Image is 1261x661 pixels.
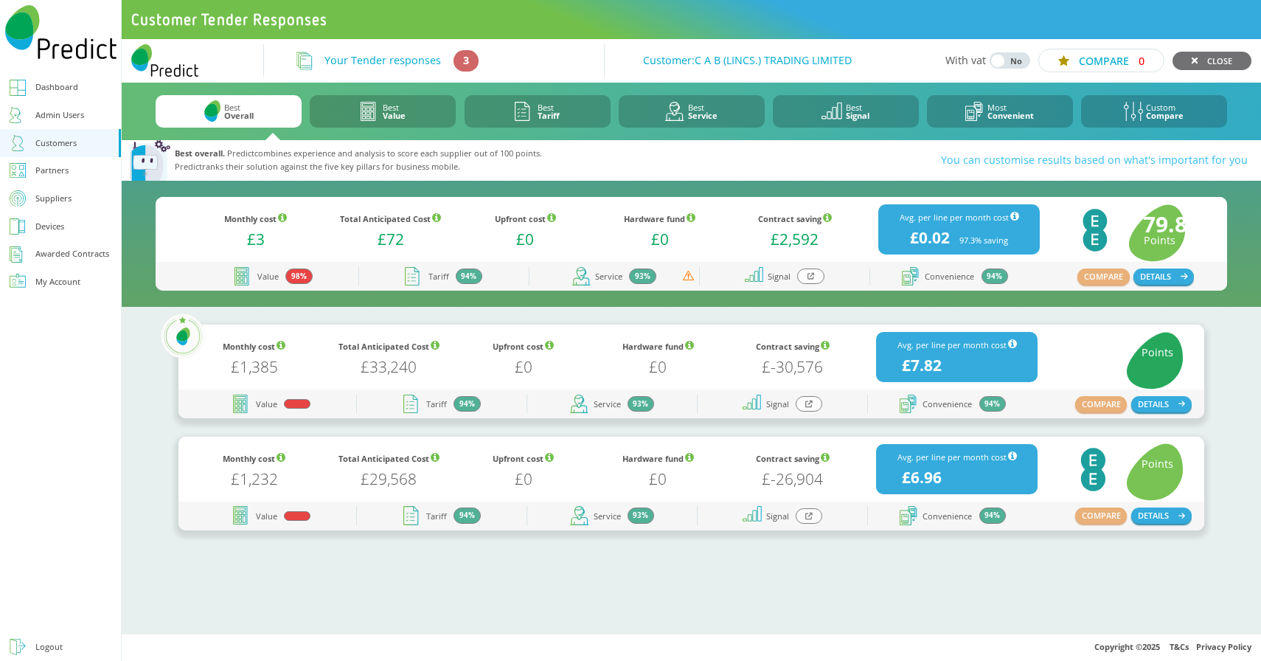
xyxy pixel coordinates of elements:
[130,140,170,181] img: Predict Mobile
[725,339,860,355] div: Contract saving
[987,110,1034,121] b: Convenient
[982,269,1008,285] div: 94%
[257,272,279,280] span: Value
[688,103,718,120] div: Best
[577,140,1247,181] div: You can customise results based on what's important for you
[35,274,80,290] div: My Account
[643,53,852,69] h1: Customer: C A B (LINCS.) TRADING LIMITED
[1146,103,1184,120] div: Custom
[256,400,277,408] span: Value
[310,95,456,128] button: BestValue
[1139,58,1144,65] div: 0
[766,400,789,408] span: Signal
[35,219,64,235] div: Devices
[1081,95,1227,128] button: CustomCompare
[990,52,1030,69] button: YesNo
[465,95,611,128] button: BestTariff
[1143,214,1212,232] h1: 79.867
[538,110,560,121] b: Tariff
[902,466,942,485] h1: £6.96
[923,400,972,408] span: Convenience
[1141,456,1175,473] div: Points
[902,353,942,373] h1: £7.82
[35,246,109,262] div: Awarded Contracts
[619,95,765,128] button: BestService
[323,212,458,227] div: Total Anticipated Cost
[454,50,479,72] div: 3
[156,95,302,128] button: BestOverall
[1133,269,1194,285] button: DETAILS
[322,451,456,467] div: Total Anticipated Cost
[979,396,1006,412] div: 94%
[428,272,449,280] span: Tariff
[175,148,225,159] b: Best overall.
[1170,641,1189,652] a: T&Cs
[454,396,480,412] div: 94%
[131,44,198,77] img: Predict Mobile
[876,338,1038,353] div: Avg. per line per month cost
[189,212,324,227] div: Monthly cost
[1141,344,1175,361] div: Points
[594,512,621,520] span: Service
[35,640,63,655] div: Logout
[426,512,447,520] span: Tariff
[175,147,577,173] span: Predict combines experience and analysis to score each supplier out of 100 points. Predict ranks ...
[35,163,69,179] div: Partners
[35,136,77,151] div: Customers
[628,396,654,412] div: 93%
[1173,52,1251,70] a: CLOSE
[285,269,312,285] div: 98%
[458,227,593,247] h1: £0
[945,53,986,69] span: With vat
[987,103,1034,120] div: Most
[456,467,591,487] h1: £0
[187,451,322,467] div: Monthly cost
[591,467,726,487] h1: £0
[593,212,728,227] div: Hardware fund
[35,108,84,123] div: Admin Users
[189,227,324,247] h1: £3
[1038,49,1164,72] button: COMPARE0
[456,269,482,285] div: 94%
[323,227,458,247] h1: £72
[876,450,1038,466] div: Avg. per line per month cost
[1143,232,1212,249] div: Points
[426,400,447,408] span: Tariff
[1146,110,1184,121] b: Compare
[593,227,728,247] h1: £0
[1006,57,1026,65] div: No
[766,512,789,520] span: Signal
[878,210,1040,226] div: Avg. per line per month cost
[187,355,322,375] h1: £1,385
[688,110,718,121] b: Service
[256,512,277,520] span: Value
[846,103,869,120] div: Best
[768,272,791,280] span: Signal
[456,339,591,355] div: Upfront cost
[383,110,406,121] b: Value
[324,53,441,69] h1: Your Tender responses
[1075,396,1128,412] button: COMPARE
[122,634,1261,661] div: Copyright © 2025
[923,512,972,520] span: Convenience
[456,451,591,467] div: Upfront cost
[187,467,322,487] h1: £1,232
[725,467,860,487] h1: £-26,904
[910,226,950,246] h1: £0.02
[727,212,862,227] div: Contract saving
[1131,508,1192,524] button: DETAILS
[927,95,1073,128] button: MostConvenient
[187,339,322,355] div: Monthly cost
[35,80,78,95] div: Dashboard
[591,339,726,355] div: Hardware fund
[979,508,1006,524] div: 94%
[35,191,72,207] div: Suppliers
[224,103,254,120] div: Best
[1131,396,1192,412] button: DETAILS
[322,355,456,375] h1: £33,240
[773,95,919,128] button: BestSignal
[383,103,406,120] div: Best
[591,355,726,375] h1: £0
[454,508,480,524] div: 94%
[628,508,654,524] div: 93%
